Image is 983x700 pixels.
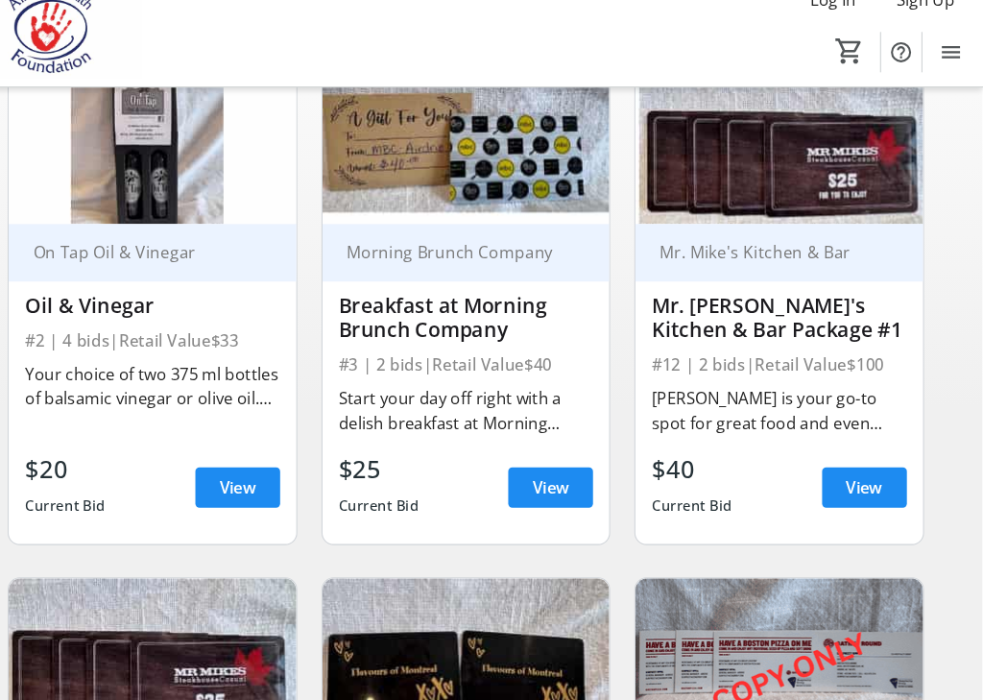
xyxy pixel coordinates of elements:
[57,88,329,242] img: Oil & Vinegar
[839,60,874,95] button: Cart
[668,458,745,493] div: $40
[355,88,628,242] img: Breakfast at Morning Brunch Company
[72,339,314,366] div: #2 | 4 bids | Retail Value $33
[668,493,745,527] div: Current Bid
[371,397,612,443] div: Start your day off right with a delish breakfast at Morning Brunch Company with this $40 gift car...
[933,60,971,98] button: Menu
[72,374,314,420] div: Your choice of two 375 ml bottles of balsamic vinegar or olive oil. Your salad awaits!
[371,259,589,278] div: Morning Brunch Company
[72,259,291,278] div: On Tap Oil & Vinegar
[853,481,888,504] span: View
[371,458,447,493] div: $25
[234,473,315,512] a: View
[371,362,612,389] div: #3 | 2 bids | Retail Value $40
[900,17,956,40] span: Sign Up
[555,481,589,504] span: View
[668,397,910,443] div: [PERSON_NAME] is your go-to spot for great food and even better times. They serve everything from...
[532,473,612,512] a: View
[885,13,971,44] button: Sign Up
[371,308,612,354] div: Breakfast at Morning Brunch Company
[72,458,149,493] div: $20
[72,308,314,331] div: Oil & Vinegar
[668,308,910,354] div: Mr. [PERSON_NAME]'s Kitchen & Bar Package #1
[12,8,182,104] img: Airdrie Health Foundation's Logo
[668,362,910,389] div: #12 | 2 bids | Retail Value $100
[72,493,149,527] div: Current Bid
[371,493,447,527] div: Current Bid
[819,17,862,40] span: Log In
[886,60,924,98] button: Help
[257,481,292,504] span: View
[803,13,877,44] button: Log In
[668,259,887,278] div: Mr. Mike's Kitchen & Bar
[830,473,911,512] a: View
[653,88,925,242] img: Mr. Mike's Kitchen & Bar Package #1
